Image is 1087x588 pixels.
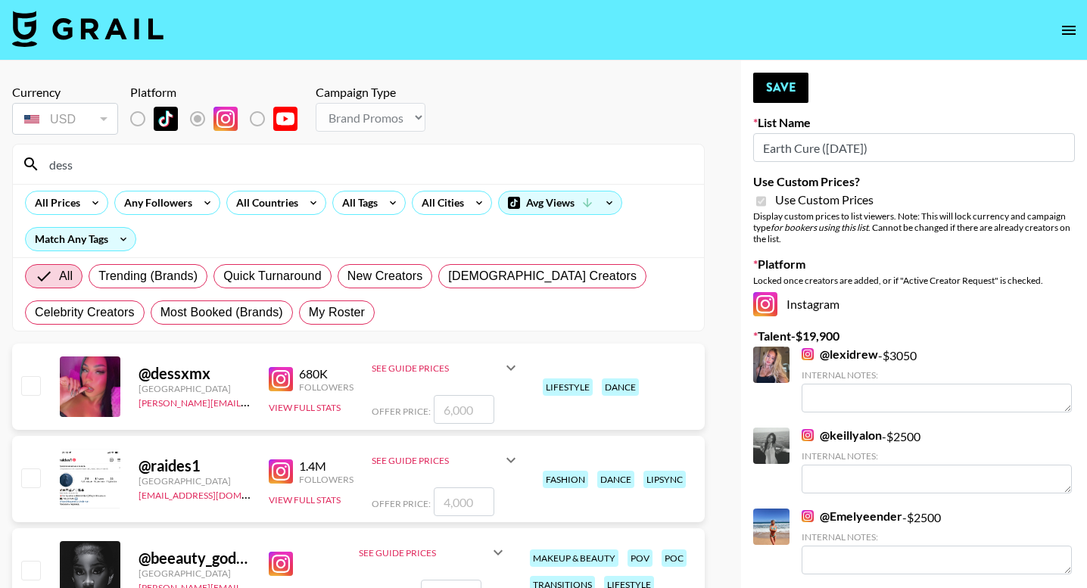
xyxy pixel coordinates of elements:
[802,428,882,443] a: @keillyalon
[139,456,251,475] div: @ raides1
[269,459,293,484] img: Instagram
[139,364,251,383] div: @ dessxmx
[139,475,251,487] div: [GEOGRAPHIC_DATA]
[434,395,494,424] input: 6,000
[802,428,1072,493] div: - $ 2500
[753,73,808,103] button: Save
[115,191,195,214] div: Any Followers
[753,328,1075,344] label: Talent - $ 19,900
[753,210,1075,244] div: Display custom prices to list viewers. Note: This will lock currency and campaign type . Cannot b...
[802,369,1072,381] div: Internal Notes:
[802,509,902,524] a: @Emelyeender
[269,367,293,391] img: Instagram
[372,442,520,478] div: See Guide Prices
[139,549,251,568] div: @ beeauty_goddess
[802,347,878,362] a: @lexidrew
[139,394,363,409] a: [PERSON_NAME][EMAIL_ADDRESS][DOMAIN_NAME]
[130,103,310,135] div: List locked to Instagram.
[530,549,618,567] div: makeup & beauty
[26,228,135,250] div: Match Any Tags
[299,366,354,381] div: 680K
[802,531,1072,543] div: Internal Notes:
[139,568,251,579] div: [GEOGRAPHIC_DATA]
[802,450,1072,462] div: Internal Notes:
[602,378,639,396] div: dance
[12,11,164,47] img: Grail Talent
[543,471,588,488] div: fashion
[753,292,1075,316] div: Instagram
[12,100,118,138] div: Currency is locked to USD
[269,402,341,413] button: View Full Stats
[15,106,115,132] div: USD
[775,192,874,207] span: Use Custom Prices
[597,471,634,488] div: dance
[98,267,198,285] span: Trending (Brands)
[643,471,686,488] div: lipsync
[372,406,431,417] span: Offer Price:
[448,267,637,285] span: [DEMOGRAPHIC_DATA] Creators
[299,381,354,393] div: Followers
[347,267,423,285] span: New Creators
[372,350,520,386] div: See Guide Prices
[59,267,73,285] span: All
[802,348,814,360] img: Instagram
[309,303,365,322] span: My Roster
[154,107,178,131] img: TikTok
[628,549,653,567] div: pov
[359,534,507,571] div: See Guide Prices
[771,222,868,233] em: for bookers using this list
[130,85,310,100] div: Platform
[213,107,238,131] img: Instagram
[139,487,291,501] a: [EMAIL_ADDRESS][DOMAIN_NAME]
[802,510,814,522] img: Instagram
[753,292,777,316] img: Instagram
[40,152,695,176] input: Search by User Name
[802,509,1072,574] div: - $ 2500
[753,174,1075,189] label: Use Custom Prices?
[359,547,489,558] div: See Guide Prices
[35,303,135,322] span: Celebrity Creators
[269,552,293,576] img: Instagram
[316,85,425,100] div: Campaign Type
[26,191,83,214] div: All Prices
[139,383,251,394] div: [GEOGRAPHIC_DATA]
[499,191,621,214] div: Avg Views
[802,347,1072,412] div: - $ 3050
[299,459,354,474] div: 1.4M
[299,474,354,485] div: Followers
[753,115,1075,130] label: List Name
[372,498,431,509] span: Offer Price:
[160,303,283,322] span: Most Booked (Brands)
[753,257,1075,272] label: Platform
[333,191,381,214] div: All Tags
[227,191,301,214] div: All Countries
[543,378,593,396] div: lifestyle
[434,487,494,516] input: 4,000
[372,362,502,374] div: See Guide Prices
[12,85,118,100] div: Currency
[269,494,341,506] button: View Full Stats
[413,191,467,214] div: All Cities
[662,549,687,567] div: poc
[223,267,322,285] span: Quick Turnaround
[753,275,1075,286] div: Locked once creators are added, or if "Active Creator Request" is checked.
[1054,15,1084,45] button: open drawer
[372,455,502,466] div: See Guide Prices
[273,107,297,131] img: YouTube
[802,429,814,441] img: Instagram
